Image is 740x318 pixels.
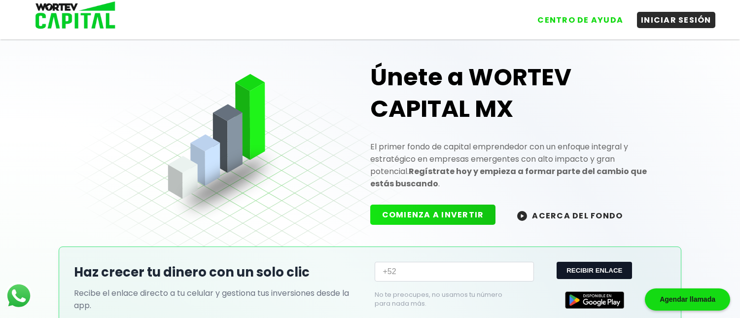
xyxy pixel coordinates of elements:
a: CENTRO DE AYUDA [524,4,627,28]
h2: Haz crecer tu dinero con un solo clic [74,263,365,282]
p: Recibe el enlace directo a tu celular y gestiona tus inversiones desde la app. [74,287,365,312]
button: CENTRO DE AYUDA [533,12,627,28]
p: No te preocupes, no usamos tu número para nada más. [375,290,518,308]
div: Agendar llamada [645,288,730,311]
h1: Únete a WORTEV CAPITAL MX [370,62,666,125]
button: INICIAR SESIÓN [637,12,715,28]
a: INICIAR SESIÓN [627,4,715,28]
img: logos_whatsapp-icon.242b2217.svg [5,282,33,310]
p: El primer fondo de capital emprendedor con un enfoque integral y estratégico en empresas emergent... [370,141,666,190]
button: ACERCA DEL FONDO [505,205,634,226]
strong: Regístrate hoy y empieza a formar parte del cambio que estás buscando [370,166,647,189]
img: Google Play [565,291,624,309]
img: wortev-capital-acerca-del-fondo [517,211,527,221]
a: COMIENZA A INVERTIR [370,209,506,220]
button: COMIENZA A INVERTIR [370,205,496,225]
button: RECIBIR ENLACE [557,262,632,279]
